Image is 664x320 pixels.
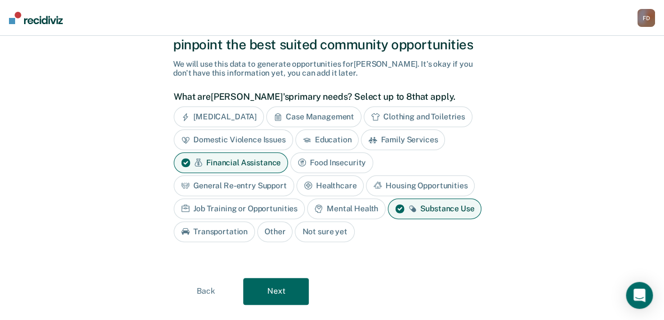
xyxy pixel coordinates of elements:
[296,175,364,196] div: Healthcare
[174,91,485,102] label: What are [PERSON_NAME]'s primary needs? Select up to 8 that apply.
[9,12,63,24] img: Recidiviz
[266,106,361,127] div: Case Management
[257,221,292,242] div: Other
[174,106,264,127] div: [MEDICAL_DATA]
[364,106,472,127] div: Clothing and Toiletries
[173,278,239,305] button: Back
[366,175,475,196] div: Housing Opportunities
[361,129,445,150] div: Family Services
[173,20,491,53] div: Gathering [PERSON_NAME]'s primary needs help pinpoint the best suited community opportunities
[173,59,491,78] div: We will use this data to generate opportunities for [PERSON_NAME] . It's okay if you don't have t...
[307,198,386,219] div: Mental Health
[290,152,373,173] div: Food Insecurity
[174,175,294,196] div: General Re-entry Support
[174,129,293,150] div: Domestic Violence Issues
[637,9,655,27] button: FD
[295,221,354,242] div: Not sure yet
[174,198,305,219] div: Job Training or Opportunities
[388,198,481,219] div: Substance Use
[174,152,288,173] div: Financial Assistance
[626,282,653,309] div: Open Intercom Messenger
[295,129,359,150] div: Education
[174,221,255,242] div: Transportation
[243,278,309,305] button: Next
[637,9,655,27] div: F D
